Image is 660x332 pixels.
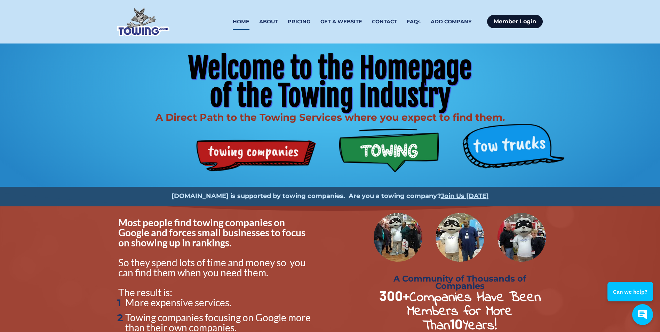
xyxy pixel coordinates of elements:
[602,263,660,332] iframe: Conversations
[450,315,463,332] strong: 10
[288,14,310,30] a: PRICING
[233,14,249,30] a: HOME
[407,14,421,30] a: FAQs
[441,192,489,200] a: Join Us [DATE]
[188,50,472,86] span: Welcome to the Homepage
[118,256,308,278] span: So they spend lots of time and money so you can find them when you need them.
[487,15,543,28] a: Member Login
[431,14,472,30] a: ADD COMPANY
[125,297,231,308] span: More expensive services.
[372,14,397,30] a: CONTACT
[320,14,362,30] a: GET A WEBSITE
[210,78,451,113] span: of the Towing Industry
[156,111,505,123] span: A Direct Path to the Towing Services where you expect to find them.
[259,14,278,30] a: ABOUT
[172,192,441,200] strong: [DOMAIN_NAME] is supported by towing companies. Are you a towing company?
[118,216,307,248] span: Most people find towing companies on Google and forces small businesses to focus on showing up in...
[409,287,541,308] strong: Companies Have Been
[118,286,172,298] span: The result is:
[379,287,409,304] strong: 300+
[117,7,169,36] img: Towing.com Logo
[393,274,528,291] strong: A Community of Thousands of Companies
